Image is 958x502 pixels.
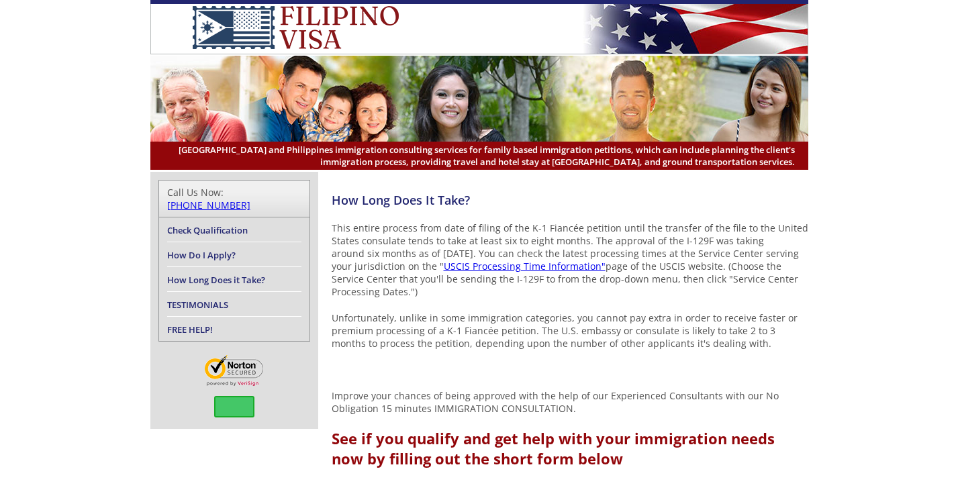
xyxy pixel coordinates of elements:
[167,274,265,286] a: How Long Does it Take?
[167,224,248,236] a: Check Qualification
[332,389,808,415] p: Improve your chances of being approved with the help of our Experienced Consultants with our No O...
[167,199,250,211] a: [PHONE_NUMBER]
[332,221,808,298] p: This entire process from date of filing of the K-1 Fiancée petition until the transfer of the fil...
[332,311,808,350] p: Unfortunately, unlike in some immigration categories, you cannot pay extra in order to receive fa...
[332,192,808,208] h4: How Long Does It Take?
[167,299,228,311] a: TESTIMONIALS
[167,186,301,211] div: Call Us Now:
[164,144,795,168] span: [GEOGRAPHIC_DATA] and Philippines immigration consulting services for family based immigration pe...
[167,323,213,336] a: FREE HELP!
[167,249,236,261] a: How Do I Apply?
[444,260,606,272] a: USCIS Processing Time Information"
[332,428,775,468] strong: See if you qualify and get help with your immigration needs now by filling out the short form below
